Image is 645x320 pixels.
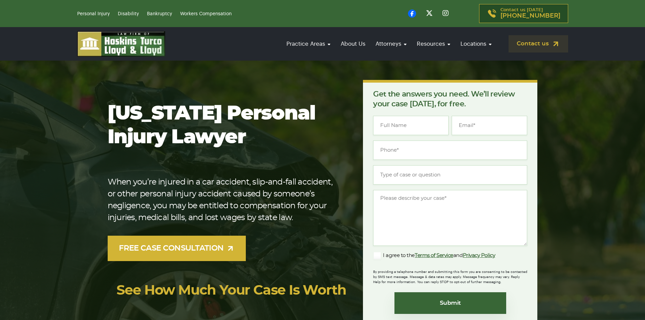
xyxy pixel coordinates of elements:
[373,89,527,109] p: Get the answers you need. We’ll review your case [DATE], for free.
[180,12,232,16] a: Workers Compensation
[500,8,560,19] p: Contact us [DATE]
[226,244,235,253] img: arrow-up-right-light.svg
[373,265,527,285] div: By providing a telephone number and submitting this form you are consenting to be contacted by SM...
[77,12,110,16] a: Personal Injury
[283,34,334,54] a: Practice Areas
[463,253,495,258] a: Privacy Policy
[509,35,568,52] a: Contact us
[452,116,527,135] input: Email*
[500,13,560,19] span: [PHONE_NUMBER]
[147,12,172,16] a: Bankruptcy
[457,34,495,54] a: Locations
[373,252,495,260] label: I agree to the and
[118,12,139,16] a: Disability
[373,165,527,185] input: Type of case or question
[337,34,369,54] a: About Us
[373,141,527,160] input: Phone*
[479,4,568,23] a: Contact us [DATE][PHONE_NUMBER]
[77,31,165,57] img: logo
[108,176,342,224] p: When you’re injured in a car accident, slip-and-fall accident, or other personal injury accident ...
[373,116,449,135] input: Full Name
[108,236,246,261] a: FREE CASE CONSULTATION
[372,34,410,54] a: Attorneys
[394,292,506,314] input: Submit
[116,284,346,297] a: See How Much Your Case Is Worth
[413,34,454,54] a: Resources
[108,102,342,149] h1: [US_STATE] Personal Injury Lawyer
[415,253,453,258] a: Terms of Service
